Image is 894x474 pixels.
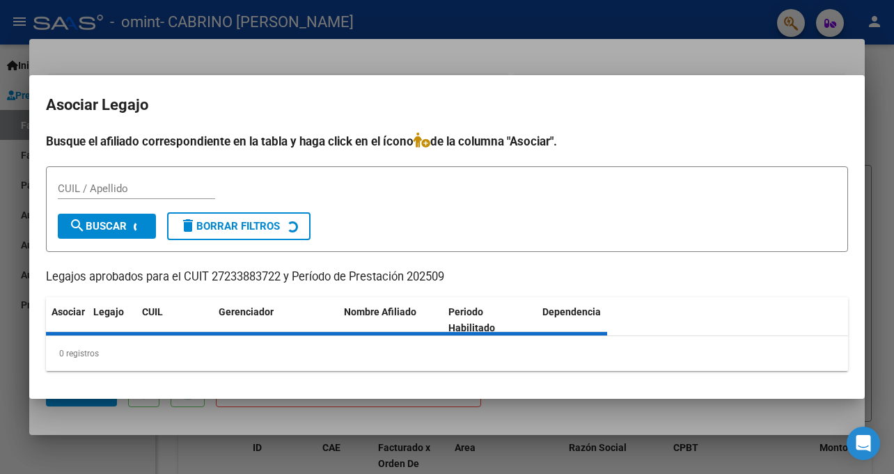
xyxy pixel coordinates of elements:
[213,297,338,343] datatable-header-cell: Gerenciador
[88,297,136,343] datatable-header-cell: Legajo
[52,306,85,317] span: Asociar
[537,297,641,343] datatable-header-cell: Dependencia
[46,92,848,118] h2: Asociar Legajo
[69,220,127,232] span: Buscar
[180,220,280,232] span: Borrar Filtros
[180,217,196,234] mat-icon: delete
[69,217,86,234] mat-icon: search
[46,132,848,150] h4: Busque el afiliado correspondiente en la tabla y haga click en el ícono de la columna "Asociar".
[167,212,311,240] button: Borrar Filtros
[46,336,848,371] div: 0 registros
[93,306,124,317] span: Legajo
[847,427,880,460] div: Open Intercom Messenger
[58,214,156,239] button: Buscar
[219,306,274,317] span: Gerenciador
[46,297,88,343] datatable-header-cell: Asociar
[443,297,537,343] datatable-header-cell: Periodo Habilitado
[136,297,213,343] datatable-header-cell: CUIL
[46,269,848,286] p: Legajos aprobados para el CUIT 27233883722 y Período de Prestación 202509
[542,306,601,317] span: Dependencia
[338,297,443,343] datatable-header-cell: Nombre Afiliado
[142,306,163,317] span: CUIL
[344,306,416,317] span: Nombre Afiliado
[448,306,495,333] span: Periodo Habilitado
